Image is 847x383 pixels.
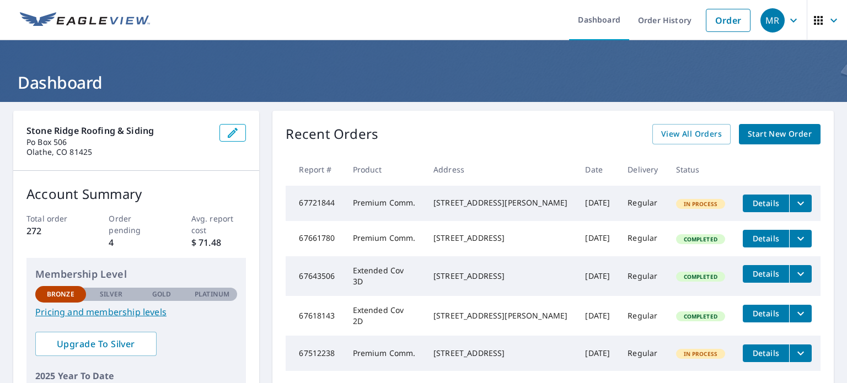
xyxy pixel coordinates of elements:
button: filesDropdownBtn-67661780 [789,230,812,247]
span: Completed [677,235,724,243]
td: Premium Comm. [344,221,425,256]
div: [STREET_ADDRESS][PERSON_NAME] [433,197,567,208]
h1: Dashboard [13,71,834,94]
img: EV Logo [20,12,150,29]
td: [DATE] [576,296,619,336]
button: detailsBtn-67661780 [743,230,789,247]
span: Details [749,198,782,208]
div: MR [760,8,785,33]
span: Upgrade To Silver [44,338,148,350]
span: Completed [677,312,724,320]
td: 67661780 [286,221,344,256]
th: Product [344,153,425,186]
th: Date [576,153,619,186]
td: [DATE] [576,221,619,256]
p: Platinum [195,289,229,299]
div: [STREET_ADDRESS][PERSON_NAME] [433,310,567,321]
td: 67512238 [286,336,344,371]
span: In Process [677,200,725,208]
div: [STREET_ADDRESS] [433,271,567,282]
button: detailsBtn-67512238 [743,344,789,362]
p: 272 [26,224,82,238]
p: Stone Ridge Roofing & Siding [26,124,211,137]
div: [STREET_ADDRESS] [433,233,567,244]
th: Report # [286,153,344,186]
a: Order [706,9,750,32]
td: Extended Cov 2D [344,296,425,336]
p: Order pending [109,213,164,236]
button: detailsBtn-67643506 [743,265,789,283]
td: Regular [619,186,667,221]
button: detailsBtn-67721844 [743,195,789,212]
p: Total order [26,213,82,224]
p: 2025 Year To Date [35,369,237,382]
span: Details [749,348,782,358]
p: Po Box 506 [26,137,211,147]
td: Extended Cov 3D [344,256,425,296]
p: Account Summary [26,184,246,204]
td: Premium Comm. [344,336,425,371]
button: filesDropdownBtn-67618143 [789,305,812,322]
p: Bronze [47,289,74,299]
p: Recent Orders [286,124,378,144]
td: [DATE] [576,186,619,221]
p: $ 71.48 [191,236,246,249]
span: Start New Order [748,127,812,141]
p: Silver [100,289,123,299]
span: View All Orders [661,127,722,141]
a: Pricing and membership levels [35,305,237,319]
span: Details [749,233,782,244]
td: Regular [619,336,667,371]
td: 67643506 [286,256,344,296]
a: View All Orders [652,124,731,144]
a: Start New Order [739,124,821,144]
button: filesDropdownBtn-67512238 [789,344,812,362]
td: 67721844 [286,186,344,221]
td: Regular [619,221,667,256]
td: 67618143 [286,296,344,336]
p: Gold [152,289,171,299]
span: Completed [677,273,724,280]
button: filesDropdownBtn-67721844 [789,195,812,212]
div: [STREET_ADDRESS] [433,348,567,359]
td: [DATE] [576,336,619,371]
a: Upgrade To Silver [35,332,157,356]
span: Details [749,308,782,319]
th: Delivery [619,153,667,186]
p: Avg. report cost [191,213,246,236]
span: In Process [677,350,725,358]
button: detailsBtn-67618143 [743,305,789,322]
th: Address [425,153,576,186]
p: Olathe, CO 81425 [26,147,211,157]
p: Membership Level [35,267,237,282]
td: Regular [619,256,667,296]
span: Details [749,268,782,279]
p: 4 [109,236,164,249]
td: Premium Comm. [344,186,425,221]
td: [DATE] [576,256,619,296]
td: Regular [619,296,667,336]
th: Status [667,153,735,186]
button: filesDropdownBtn-67643506 [789,265,812,283]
